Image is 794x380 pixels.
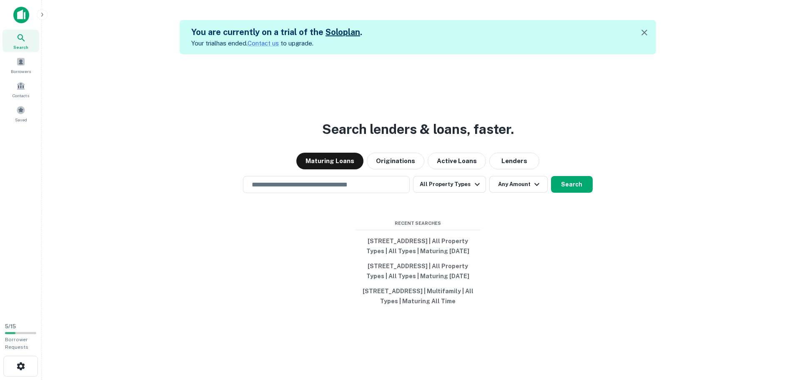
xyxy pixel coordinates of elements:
button: Maturing Loans [296,153,363,169]
span: 5 / 15 [5,323,16,330]
iframe: Chat Widget [752,313,794,353]
button: Lenders [489,153,539,169]
span: Contacts [13,92,29,99]
button: [STREET_ADDRESS] | All Property Types | All Types | Maturing [DATE] [356,259,481,284]
button: Active Loans [428,153,486,169]
a: Contacts [3,78,39,101]
button: Any Amount [489,176,548,193]
span: Borrowers [11,68,31,75]
a: Contact us [248,40,279,47]
h3: Search lenders & loans, faster. [322,119,514,139]
button: Search [551,176,593,193]
h5: You are currently on a trial of the . [191,26,362,38]
a: Search [3,30,39,52]
button: [STREET_ADDRESS] | Multifamily | All Types | Maturing All Time [356,284,481,309]
p: Your trial has ended. to upgrade. [191,38,362,48]
span: Search [13,44,28,50]
a: Saved [3,102,39,125]
a: Borrowers [3,54,39,76]
button: All Property Types [413,176,486,193]
button: Originations [367,153,424,169]
span: Saved [15,116,27,123]
img: capitalize-icon.png [13,7,29,23]
a: Soloplan [326,27,360,37]
button: [STREET_ADDRESS] | All Property Types | All Types | Maturing [DATE] [356,234,481,259]
span: Borrower Requests [5,337,28,350]
span: Recent Searches [356,220,481,227]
